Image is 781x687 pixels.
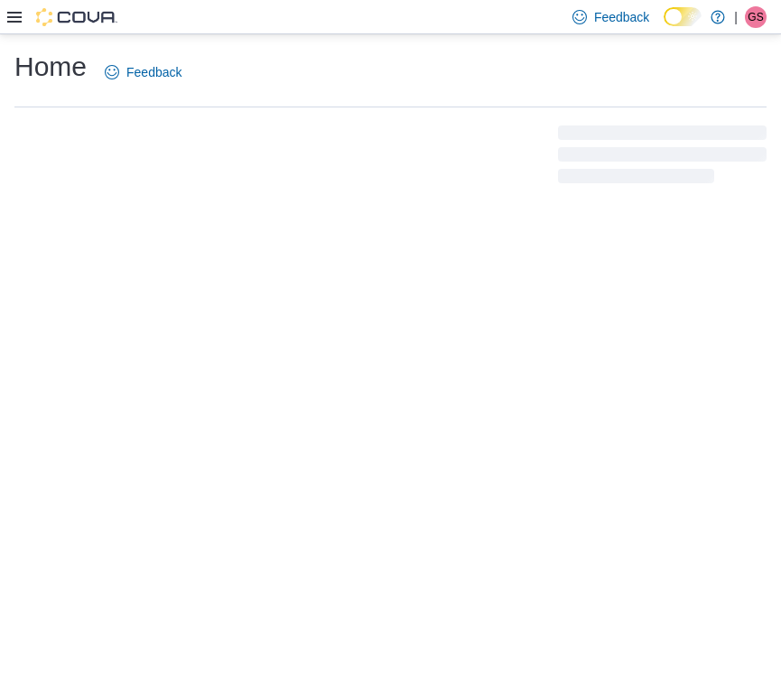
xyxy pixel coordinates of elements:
div: Gerrad Smith [745,6,767,28]
span: Feedback [594,8,649,26]
input: Dark Mode [664,7,702,26]
span: Loading [558,129,767,187]
span: GS [748,6,763,28]
p: | [734,6,738,28]
h1: Home [14,49,87,85]
span: Feedback [126,63,181,81]
img: Cova [36,8,117,26]
a: Feedback [98,54,189,90]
